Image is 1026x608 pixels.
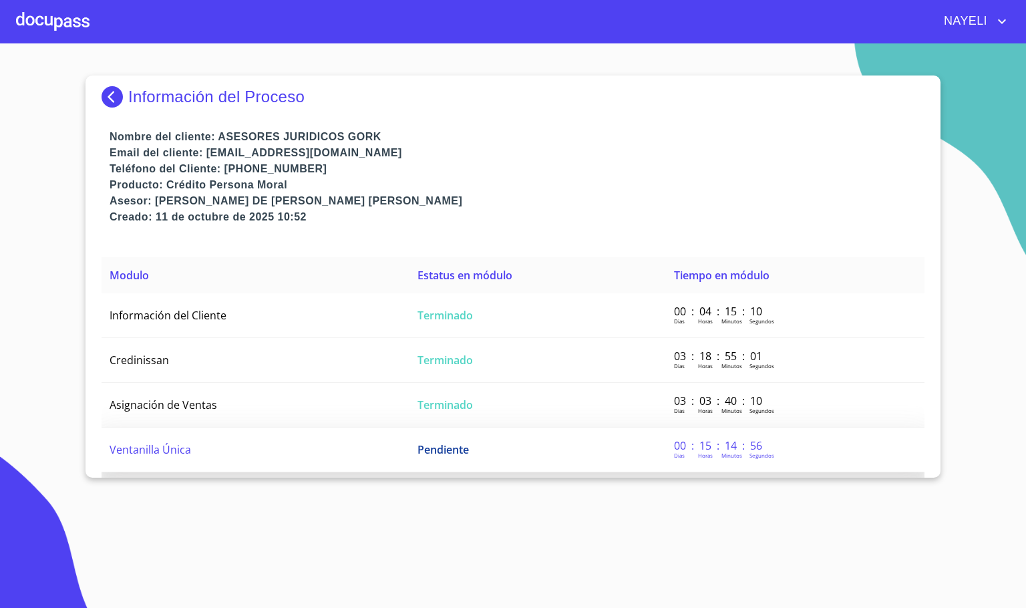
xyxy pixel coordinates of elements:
p: 00 : 15 : 14 : 56 [674,438,764,453]
p: Dias [674,362,685,369]
p: Información del Proceso [128,88,305,106]
span: Tiempo en módulo [674,268,769,283]
p: Nombre del cliente: ASESORES JURIDICOS GORK [110,129,924,145]
p: Email del cliente: [EMAIL_ADDRESS][DOMAIN_NAME] [110,145,924,161]
p: 03 : 03 : 40 : 10 [674,394,764,408]
p: Horas [698,362,713,369]
p: Minutos [721,362,742,369]
p: Minutos [721,452,742,459]
p: Minutos [721,407,742,414]
span: Estatus en módulo [417,268,512,283]
p: Segundos [749,452,774,459]
span: Pendiente [417,442,469,457]
span: Asignación de Ventas [110,398,217,412]
p: Producto: Crédito Persona Moral [110,177,924,193]
p: Segundos [749,362,774,369]
p: Horas [698,407,713,414]
span: Terminado [417,398,473,412]
span: Información del Cliente [110,308,226,323]
span: Ventanilla Única [110,442,191,457]
span: Credinissan [110,353,169,367]
span: Terminado [417,353,473,367]
p: Dias [674,317,685,325]
p: Teléfono del Cliente: [PHONE_NUMBER] [110,161,924,177]
span: NAYELI [934,11,994,32]
p: Segundos [749,317,774,325]
p: 00 : 04 : 15 : 10 [674,304,764,319]
p: Asesor: [PERSON_NAME] DE [PERSON_NAME] [PERSON_NAME] [110,193,924,209]
span: Terminado [417,308,473,323]
p: Horas [698,317,713,325]
p: Dias [674,452,685,459]
img: Docupass spot blue [102,86,128,108]
div: Información del Proceso [102,86,924,108]
p: Segundos [749,407,774,414]
p: Creado: 11 de octubre de 2025 10:52 [110,209,924,225]
p: Horas [698,452,713,459]
p: 03 : 18 : 55 : 01 [674,349,764,363]
p: Dias [674,407,685,414]
p: Minutos [721,317,742,325]
button: account of current user [934,11,1010,32]
span: Modulo [110,268,149,283]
